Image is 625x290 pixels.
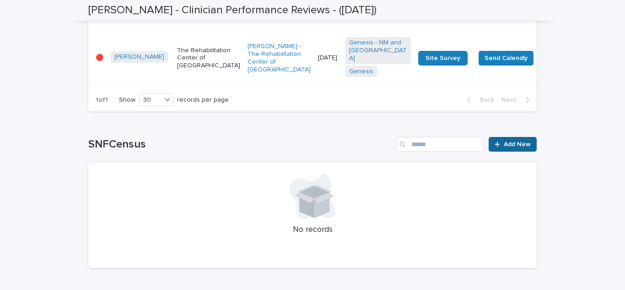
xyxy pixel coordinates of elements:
tr: 🔴[PERSON_NAME] The Rehabilitation Center of [GEOGRAPHIC_DATA][PERSON_NAME] - The Rehabilitation C... [88,30,602,87]
div: 30 [140,95,162,105]
span: Next [501,97,522,103]
span: Back [474,97,494,103]
button: Send Calendly [479,51,533,66]
p: 1 of 1 [88,89,115,111]
a: Genesis - NM and [GEOGRAPHIC_DATA] [349,39,407,62]
p: No records [99,225,526,235]
p: [DATE] [318,54,338,62]
button: Next [498,96,537,104]
a: [PERSON_NAME] - The Rehabilitation Center of [GEOGRAPHIC_DATA] [248,43,311,73]
button: Back [459,96,498,104]
span: Site Survey [426,55,460,61]
p: records per page [177,96,229,104]
span: Add New [504,141,531,148]
p: Show [119,96,135,104]
a: Site Survey [418,51,468,66]
span: Send Calendly [485,54,528,63]
h1: SNFCensus [88,138,393,151]
input: Search [396,137,483,152]
a: [PERSON_NAME] [114,53,164,61]
p: 🔴 [96,54,103,62]
a: Genesis [349,68,373,76]
p: The Rehabilitation Center of [GEOGRAPHIC_DATA] [177,47,240,70]
a: Add New [489,137,537,152]
h2: [PERSON_NAME] - Clinician Performance Reviews - ([DATE]) [88,4,377,17]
